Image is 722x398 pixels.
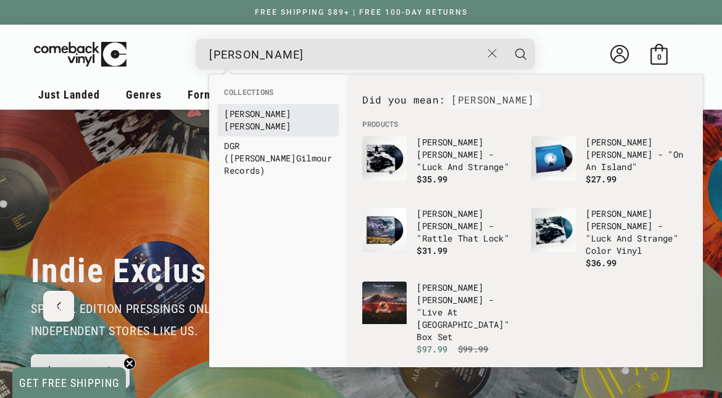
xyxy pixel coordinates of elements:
[586,173,616,185] span: $27.99
[525,130,694,201] li: products: David Gilmour - "On An Island"
[362,208,407,252] img: David Gilmour - "Rattle That Lock"
[586,208,688,257] p: [PERSON_NAME] - "Luck And Strange" Color Vinyl
[126,88,162,101] span: Genres
[38,88,100,101] span: Just Landed
[356,130,525,201] li: products: David Gilmour - "Luck And Strange"
[188,88,228,101] span: Formats
[417,282,519,343] p: [PERSON_NAME] - "Live At [GEOGRAPHIC_DATA]" Box Set
[218,104,339,136] li: collections: David Gilmour
[505,39,536,70] button: Search
[657,52,662,62] span: 0
[417,208,519,245] p: [PERSON_NAME] - "Rattle That Lock"
[356,201,525,273] li: products: David Gilmour - "Rattle That Lock"
[531,208,576,252] img: David Gilmour - "Luck And Strange" Color Vinyl
[586,257,616,269] span: $36.99
[362,208,519,267] a: David Gilmour - "Rattle That Lock" [PERSON_NAME][PERSON_NAME] - "Rattle That Lock" $31.99
[417,282,483,293] b: [PERSON_NAME]
[224,108,291,120] b: [PERSON_NAME]
[525,201,694,275] li: products: David Gilmour - "Luck And Strange" Color Vinyl
[586,136,688,173] p: [PERSON_NAME] - "On An Island"
[243,8,480,17] a: FREE SHIPPING $89+ | FREE 100-DAY RETURNS
[31,251,267,291] h2: Indie Exclusives
[356,87,694,119] div: Did you mean
[586,136,652,148] b: [PERSON_NAME]
[356,275,525,362] li: products: David Gilmour - "Live At Pompeii" Box Set
[417,136,519,173] p: [PERSON_NAME] - "Luck And Strange"
[417,136,483,148] b: [PERSON_NAME]
[19,376,120,389] span: GET FREE SHIPPING
[362,91,688,109] p: Did you mean:
[586,208,652,219] b: [PERSON_NAME]
[218,136,339,181] li: collections: DGR (David Gilmour Records)
[417,208,483,219] b: [PERSON_NAME]
[209,75,347,187] div: Collections
[12,367,126,398] div: GET FREE SHIPPINGClose teaser
[362,136,519,195] a: David Gilmour - "Luck And Strange" [PERSON_NAME][PERSON_NAME] - "Luck And Strange" $35.99
[224,108,333,132] a: [PERSON_NAME][PERSON_NAME]
[356,119,694,130] li: Products
[218,87,339,104] li: Collections
[209,42,481,67] input: When autocomplete results are available use up and down arrows to review and enter to select
[417,343,447,355] span: $97.99
[481,40,504,67] button: Close
[458,343,489,355] s: $99.99
[123,357,136,370] button: Close teaser
[196,39,535,70] div: Search
[362,282,519,355] a: David Gilmour - "Live At Pompeii" Box Set [PERSON_NAME][PERSON_NAME] - "Live At [GEOGRAPHIC_DATA]...
[417,173,447,185] span: $35.99
[31,301,314,338] span: special edition pressings only available from independent stores like us.
[445,91,540,109] a: [PERSON_NAME]
[31,354,130,388] a: shop now
[224,140,333,177] a: DGR ([PERSON_NAME]Gilmour Records)
[362,136,407,181] img: David Gilmour - "Luck And Strange"
[230,152,296,164] b: [PERSON_NAME]
[417,245,447,256] span: $31.99
[362,282,407,324] img: David Gilmour - "Live At Pompeii" Box Set
[531,208,688,269] a: David Gilmour - "Luck And Strange" Color Vinyl [PERSON_NAME][PERSON_NAME] - "Luck And Strange" Co...
[531,136,576,181] img: David Gilmour - "On An Island"
[347,75,703,367] div: Products
[531,136,688,195] a: David Gilmour - "On An Island" [PERSON_NAME][PERSON_NAME] - "On An Island" $27.99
